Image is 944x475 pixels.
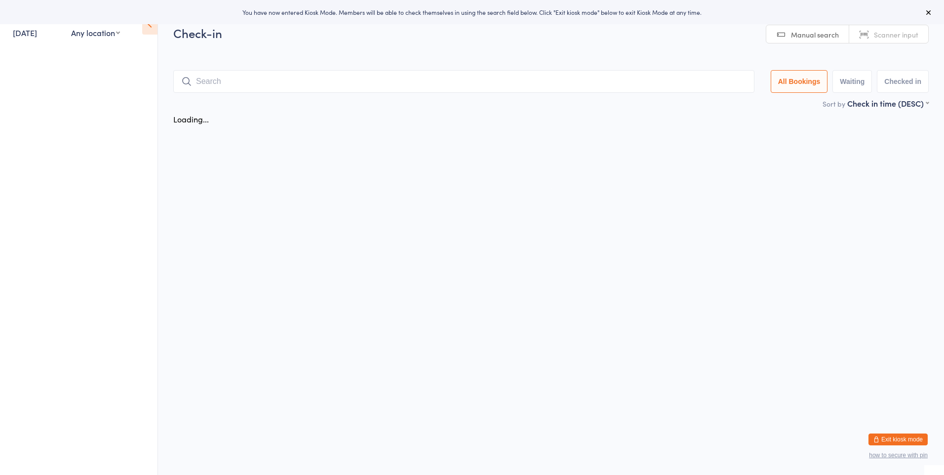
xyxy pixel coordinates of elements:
[173,114,209,124] div: Loading...
[71,27,120,38] div: Any location
[173,25,929,41] h2: Check-in
[173,70,754,93] input: Search
[877,70,929,93] button: Checked in
[832,70,872,93] button: Waiting
[771,70,828,93] button: All Bookings
[847,98,929,109] div: Check in time (DESC)
[874,30,918,40] span: Scanner input
[16,8,928,16] div: You have now entered Kiosk Mode. Members will be able to check themselves in using the search fie...
[823,99,845,109] label: Sort by
[13,27,37,38] a: [DATE]
[868,434,928,445] button: Exit kiosk mode
[791,30,839,40] span: Manual search
[869,452,928,459] button: how to secure with pin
